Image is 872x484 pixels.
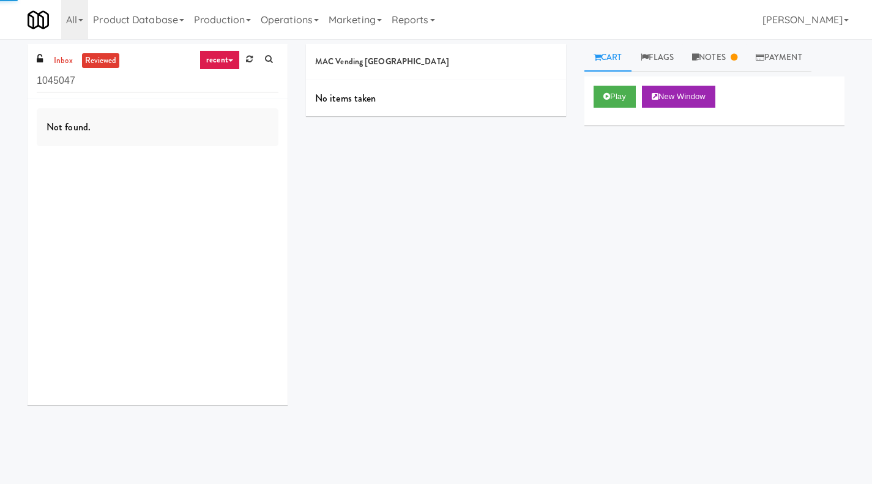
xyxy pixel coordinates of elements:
a: inbox [51,53,76,69]
img: Micromart [28,9,49,31]
a: Payment [747,44,811,72]
button: Play [594,86,636,108]
input: Search vision orders [37,70,278,92]
h5: MAC Vending [GEOGRAPHIC_DATA] [315,58,557,67]
a: Cart [584,44,632,72]
a: recent [199,50,240,70]
a: reviewed [82,53,120,69]
div: No items taken [306,80,566,117]
a: Flags [632,44,684,72]
a: Notes [683,44,747,72]
button: New Window [642,86,715,108]
span: Not found. [47,120,91,134]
